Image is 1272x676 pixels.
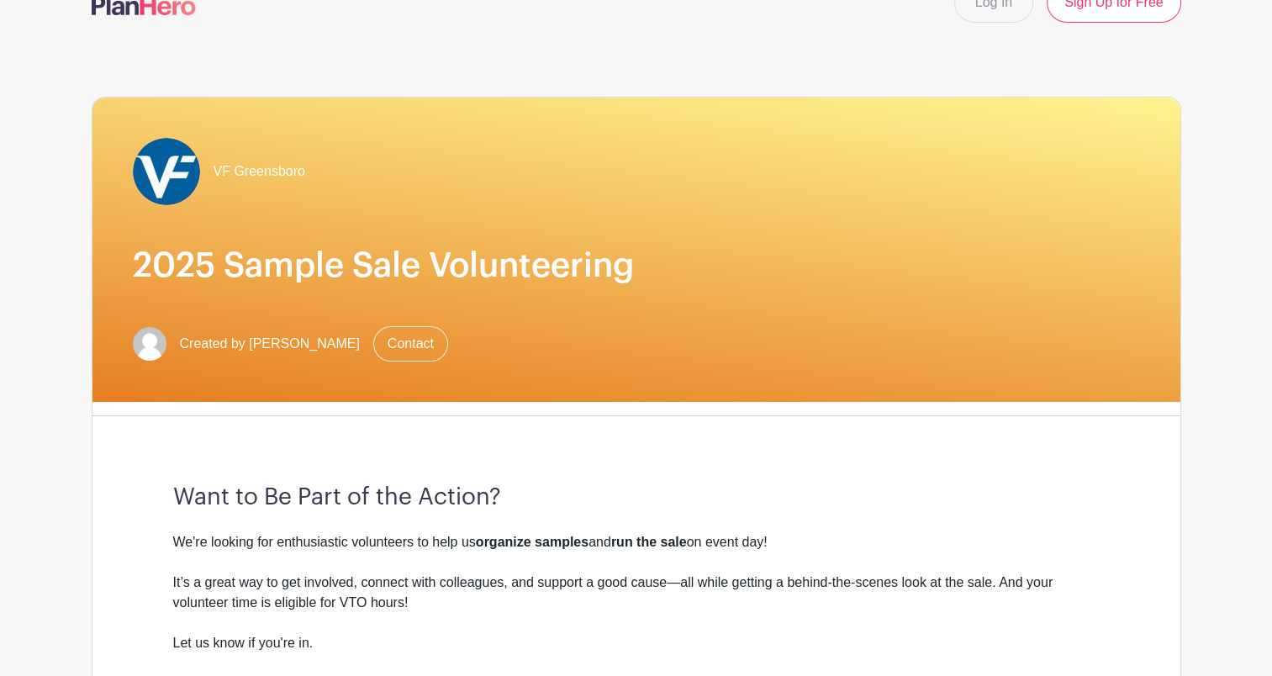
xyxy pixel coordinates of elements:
[173,633,1100,673] div: Let us know if you're in.
[476,535,588,549] strong: organize samples
[173,532,1100,633] div: We're looking for enthusiastic volunteers to help us and on event day! It’s a great way to get in...
[180,334,360,354] span: Created by [PERSON_NAME]
[173,483,1100,512] h3: Want to Be Part of the Action?
[611,535,687,549] strong: run the sale
[133,138,200,205] img: VF_Icon_FullColor_CMYK-small.jpg
[133,246,1140,286] h1: 2025 Sample Sale Volunteering
[373,326,448,362] a: Contact
[214,161,305,182] span: VF Greensboro
[133,327,166,361] img: default-ce2991bfa6775e67f084385cd625a349d9dcbb7a52a09fb2fda1e96e2d18dcdb.png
